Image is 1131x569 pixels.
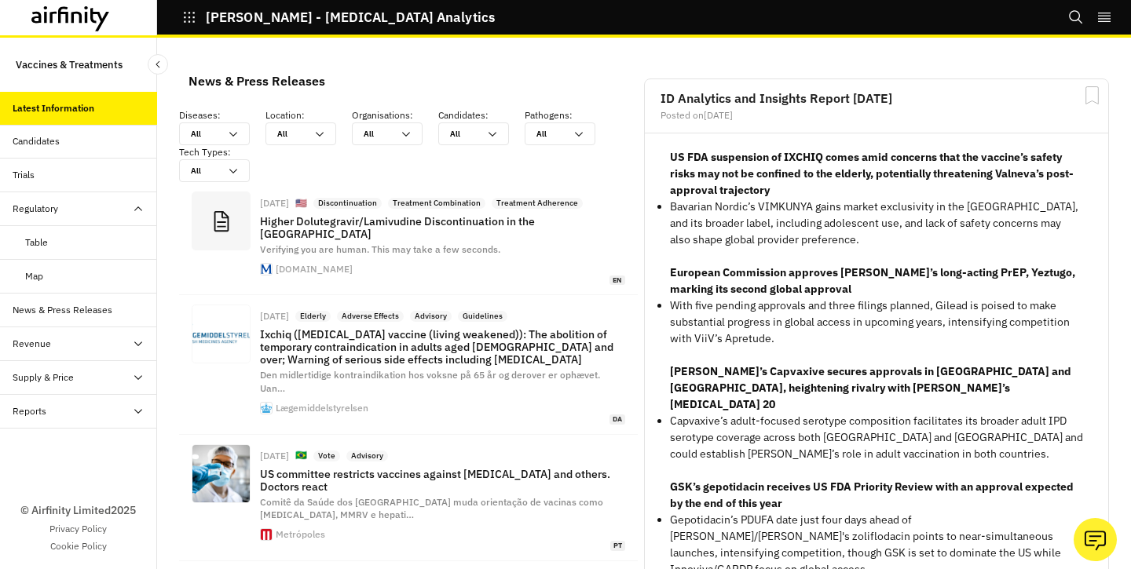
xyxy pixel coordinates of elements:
[670,150,1074,197] strong: US FDA suspension of IXCHIQ comes amid concerns that the vaccine’s safety risks may not be confin...
[179,108,265,122] p: Diseases :
[318,450,335,461] p: Vote
[13,202,58,216] div: Regulatory
[295,197,307,210] p: 🇺🇸
[188,69,325,93] div: News & Press Releases
[393,198,481,209] p: Treatment Combination
[661,92,1093,104] h2: ID Analytics and Insights Report [DATE]
[342,311,399,322] p: Adverse Effects
[13,134,60,148] div: Candidates
[525,108,611,122] p: Pathogens :
[13,168,35,182] div: Trials
[260,328,625,366] p: Ixchiq ([MEDICAL_DATA] vaccine (living weakened)): The abolition of temporary contraindication in...
[260,496,603,521] span: Comitê da Saúde dos [GEOGRAPHIC_DATA] muda orientação de vacinas como [MEDICAL_DATA], MMRV e hepa...
[13,370,74,385] div: Supply & Price
[179,145,265,159] p: Tech Types :
[13,303,112,317] div: News & Press Releases
[49,522,107,536] a: Privacy Policy
[261,264,272,275] img: faviconV2
[260,243,500,255] span: Verifying you are human. This may take a few seconds.
[260,312,289,321] div: [DATE]
[438,108,525,122] p: Candidates :
[463,311,503,322] p: Guidelines
[25,235,48,250] div: Table
[13,404,46,418] div: Reports
[295,449,307,462] p: 🇧🇷
[276,264,353,274] div: [DOMAIN_NAME]
[670,413,1083,462] p: Capvaxive’s adult-focused serotype composition facilitates its broader adult IPD serotype coverag...
[50,539,107,553] a: Cookie Policy
[20,502,136,519] p: © Airfinity Limited 2025
[318,198,377,209] p: Discontinuation
[13,101,94,115] div: Latest Information
[670,199,1083,248] p: Bavarian Nordic’s VIMKUNYA gains market exclusivity in the [GEOGRAPHIC_DATA], and its broader lab...
[265,108,352,122] p: Location :
[415,311,447,322] p: Advisory
[609,275,625,286] span: en
[260,215,625,240] p: Higher Dolutegravir/Lamivudine Discontinuation in the [GEOGRAPHIC_DATA]
[661,111,1093,120] div: Posted on [DATE]
[260,468,625,493] p: US committee restricts vaccines against [MEDICAL_DATA] and others. Doctors react
[610,541,625,551] span: pt
[352,108,438,122] p: Organisations :
[260,451,289,461] div: [DATE]
[261,403,272,414] img: Krone_192_192.png
[179,182,638,295] a: [DATE]🇺🇸DiscontinuationTreatment CombinationTreatment AdherenceHigher Dolutegravir/Lamivudine Dis...
[276,530,325,539] div: Metrópoles
[192,305,250,363] img: seo-thumbnail.png
[182,4,495,31] button: [PERSON_NAME] - [MEDICAL_DATA] Analytics
[670,480,1074,510] strong: GSK’s gepotidacin receives US FDA Priority Review with an approval expected by the end of this year
[1074,518,1117,561] button: Ask our analysts
[148,54,168,75] button: Close Sidebar
[1082,86,1102,105] svg: Bookmark Report
[179,435,638,561] a: [DATE]🇧🇷VoteAdvisoryUS committee restricts vaccines against [MEDICAL_DATA] and others. Doctors re...
[192,445,250,502] img: producao-vacina_.jpg
[351,450,383,461] p: Advisory
[179,295,638,434] a: [DATE]ElderlyAdverse EffectsAdvisoryGuidelinesIxchiq ([MEDICAL_DATA] vaccine (living weakened)): ...
[260,199,289,208] div: [DATE]
[670,364,1071,411] strong: [PERSON_NAME]’s Capvaxive secures approvals in [GEOGRAPHIC_DATA] and [GEOGRAPHIC_DATA], heighteni...
[25,269,43,283] div: Map
[276,403,368,413] div: Lægemiddelstyrelsen
[206,10,495,24] p: [PERSON_NAME] - [MEDICAL_DATA] Analytics
[260,369,600,394] span: Den midlertidige kontraindikation hos voksne på 65 år og derover er ophævet. Uan …
[496,198,578,209] p: Treatment Adherence
[16,50,123,79] p: Vaccines & Treatments
[1068,4,1084,31] button: Search
[609,414,625,425] span: da
[13,337,51,351] div: Revenue
[261,529,272,540] img: metropoles-2500x2500-4-scaled.jpg
[670,297,1083,347] p: With five pending approvals and three filings planned, Gilead is poised to make substantial progr...
[670,265,1075,296] strong: European Commission approves [PERSON_NAME]’s long-acting PrEP, Yeztugo, marking its second global...
[300,311,326,322] p: Elderly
